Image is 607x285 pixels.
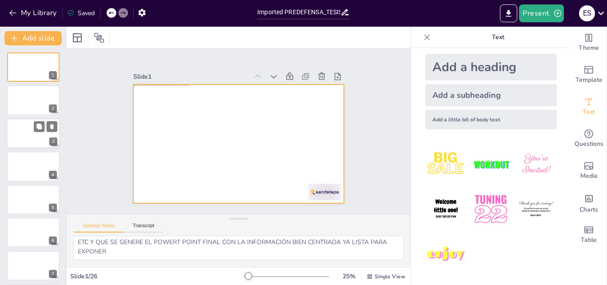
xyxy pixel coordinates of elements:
[7,185,60,214] div: 5
[571,27,607,59] div: Change the overall theme
[571,155,607,187] div: Add images, graphics, shapes or video
[434,27,562,48] p: Text
[515,189,557,230] img: 6.jpeg
[571,123,607,155] div: Get real-time input from your audience
[70,272,244,281] div: Slide 1 / 26
[515,144,557,185] img: 3.jpeg
[7,152,60,181] div: 4
[49,71,57,79] div: 1
[47,121,57,132] button: Delete Slide
[571,219,607,251] div: Add a table
[425,234,467,275] img: 7.jpeg
[425,189,467,230] img: 4.jpeg
[375,273,405,280] span: Single View
[580,171,598,181] span: Media
[425,144,467,185] img: 1.jpeg
[7,6,60,20] button: My Library
[581,235,597,245] span: Table
[425,84,557,106] div: Add a subheading
[583,107,595,117] span: Text
[7,118,60,149] div: 3
[470,144,511,185] img: 2.jpeg
[257,6,340,19] input: Insert title
[67,9,95,17] div: Saved
[519,4,563,22] button: Present
[571,187,607,219] div: Add charts and graphs
[338,272,359,281] div: 25 %
[74,236,403,260] textarea: ACTÚA COMO UN EXPERTO EN ELBORACIÓN DE DIAPOSITIVAS CON MÁS DE 30 AÑOS DE EXPERIENCIA REALIZANDO ...
[94,32,104,43] span: Position
[49,237,57,245] div: 6
[70,31,84,45] div: Layout
[49,171,57,179] div: 4
[579,4,595,22] button: E S
[500,4,517,22] button: Export to PowerPoint
[7,85,60,115] div: 2
[575,75,603,85] span: Template
[571,59,607,91] div: Add ready made slides
[7,251,60,280] div: 7
[425,110,557,129] div: Add a little bit of body text
[49,204,57,212] div: 5
[575,139,603,149] span: Questions
[34,121,44,132] button: Duplicate Slide
[579,43,599,53] span: Theme
[124,223,164,233] button: Transcript
[49,270,57,278] div: 7
[425,54,557,80] div: Add a heading
[7,52,60,82] div: 1
[49,104,57,112] div: 2
[4,31,62,45] button: Add slide
[579,205,598,215] span: Charts
[571,91,607,123] div: Add text boxes
[7,218,60,247] div: 6
[470,189,511,230] img: 5.jpeg
[579,5,595,21] div: E S
[49,137,57,145] div: 3
[133,72,248,81] div: Slide 1
[74,223,124,233] button: Speaker Notes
